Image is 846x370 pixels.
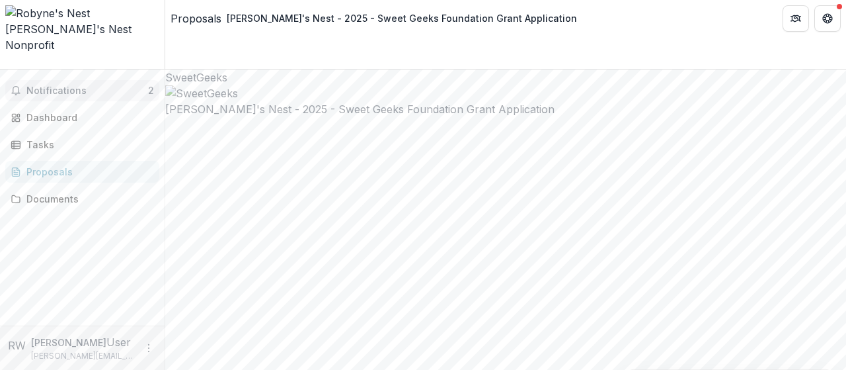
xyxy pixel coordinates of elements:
[26,111,149,124] div: Dashboard
[26,138,149,152] div: Tasks
[5,5,159,21] img: Robyne's Nest
[5,80,159,101] button: Notifications2
[5,134,159,156] a: Tasks
[171,9,582,28] nav: breadcrumb
[5,38,54,52] span: Nonprofit
[5,107,159,128] a: Dashboard
[227,11,577,25] div: [PERSON_NAME]'s Nest - 2025 - Sweet Geeks Foundation Grant Application
[31,336,106,349] p: [PERSON_NAME]
[165,101,846,117] h2: [PERSON_NAME]'s Nest - 2025 - Sweet Geeks Foundation Grant Application
[31,350,135,362] p: [PERSON_NAME][EMAIL_ADDRESS][DOMAIN_NAME]
[141,340,157,356] button: More
[165,85,846,101] img: SweetGeeks
[165,69,846,85] div: SweetGeeks
[5,161,159,183] a: Proposals
[148,85,154,96] span: 2
[26,165,149,179] div: Proposals
[5,188,159,210] a: Documents
[171,11,221,26] a: Proposals
[106,334,131,350] p: User
[26,192,149,206] div: Documents
[26,85,148,97] span: Notifications
[814,5,841,32] button: Get Help
[783,5,809,32] button: Partners
[8,338,26,353] div: Robyne Wood
[5,21,159,37] div: [PERSON_NAME]'s Nest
